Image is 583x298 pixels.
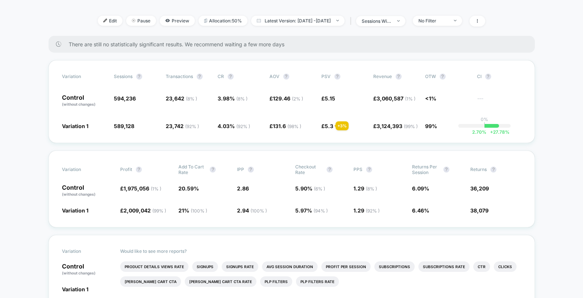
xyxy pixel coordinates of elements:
span: ( 8 % ) [366,186,377,192]
span: ( 92 % ) [185,124,199,129]
span: 3,060,587 [377,95,415,102]
span: OTW [425,74,466,80]
span: Edit [98,16,122,26]
span: 5.90 % [295,185,325,192]
p: Control [62,184,113,197]
button: ? [248,167,254,173]
span: PSV [321,74,331,79]
span: ( 8 % ) [186,96,197,102]
p: Would like to see more reports? [120,248,521,254]
span: ( 2 % ) [292,96,303,102]
span: ( 100 % ) [191,208,207,214]
span: 129.46 [273,95,303,102]
span: 5.3 [325,123,333,129]
li: Plp Filters [260,276,292,287]
li: [PERSON_NAME] Cart Cta Rate [185,276,256,287]
span: 4.03 % [218,123,250,129]
div: No Filter [418,18,448,24]
li: Clicks [494,261,517,272]
span: £ [120,207,166,214]
span: 6.46 % [412,207,429,214]
span: 2.86 [237,185,249,192]
span: 3.98 % [218,95,247,102]
button: ? [443,167,449,173]
li: Ctr [473,261,490,272]
span: IPP [237,167,244,172]
span: <1% [425,95,436,102]
button: ? [327,167,333,173]
button: ? [136,167,142,173]
span: 5.15 [325,95,335,102]
p: 0% [481,117,488,122]
span: 1.29 [353,185,377,192]
span: ( 100 % ) [250,208,267,214]
span: There are still no statistically significant results. We recommend waiting a few more days [69,41,520,47]
button: ? [136,74,142,80]
span: | [348,16,356,27]
li: Profit Per Session [321,261,371,272]
span: Transactions [166,74,193,79]
span: Add To Cart Rate [178,164,206,175]
span: ( 6 % ) [314,186,325,192]
span: £ [321,123,333,129]
span: Sessions [114,74,132,79]
img: end [397,20,400,22]
li: [PERSON_NAME] Cart Cta [120,276,181,287]
span: £ [269,95,303,102]
span: 131.6 [273,123,301,129]
span: + [490,129,493,135]
button: ? [396,74,402,80]
span: 2.94 [237,207,267,214]
button: ? [197,74,203,80]
span: 36,209 [470,185,489,192]
li: Signups Rate [222,261,258,272]
span: (without changes) [62,192,96,196]
span: (without changes) [62,271,96,275]
span: 5.97 % [295,207,328,214]
span: Variation [62,164,103,175]
span: Latest Version: [DATE] - [DATE] [251,16,344,26]
span: £ [321,95,335,102]
span: 23,742 [166,123,199,129]
span: ( 8 % ) [236,96,247,102]
button: ? [490,167,496,173]
span: Preview [160,16,195,26]
li: Subscriptions Rate [418,261,470,272]
span: Variation [62,74,103,80]
span: Returns Per Session [412,164,440,175]
span: 2.70 % [472,129,486,135]
span: Allocation: 50% [199,16,247,26]
span: 38,079 [470,207,489,214]
span: ( 92 % ) [366,208,380,214]
button: ? [228,74,234,80]
span: Pause [126,16,156,26]
span: Variation 1 [62,207,88,214]
span: 1,975,056 [124,185,161,192]
span: £ [269,123,301,129]
span: 23,642 [166,95,197,102]
p: Control [62,263,113,276]
button: ? [366,167,372,173]
span: (without changes) [62,102,96,106]
span: ( 98 % ) [287,124,301,129]
span: £ [373,95,415,102]
button: ? [210,167,216,173]
button: ? [334,74,340,80]
span: 21 % [178,207,207,214]
span: 1.29 [353,207,380,214]
span: Returns [470,167,487,172]
span: ( 99 % ) [404,124,418,129]
span: Revenue [373,74,392,79]
img: end [132,19,135,22]
span: Checkout Rate [295,164,323,175]
div: sessions with impression [362,18,392,24]
span: 589,128 [114,123,134,129]
li: Avg Session Duration [262,261,318,272]
img: rebalance [204,19,207,23]
li: Subscriptions [374,261,415,272]
li: Product Details Views Rate [120,261,188,272]
span: £ [120,185,161,192]
span: CR [218,74,224,79]
img: calendar [257,19,261,22]
p: Control [62,94,106,107]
